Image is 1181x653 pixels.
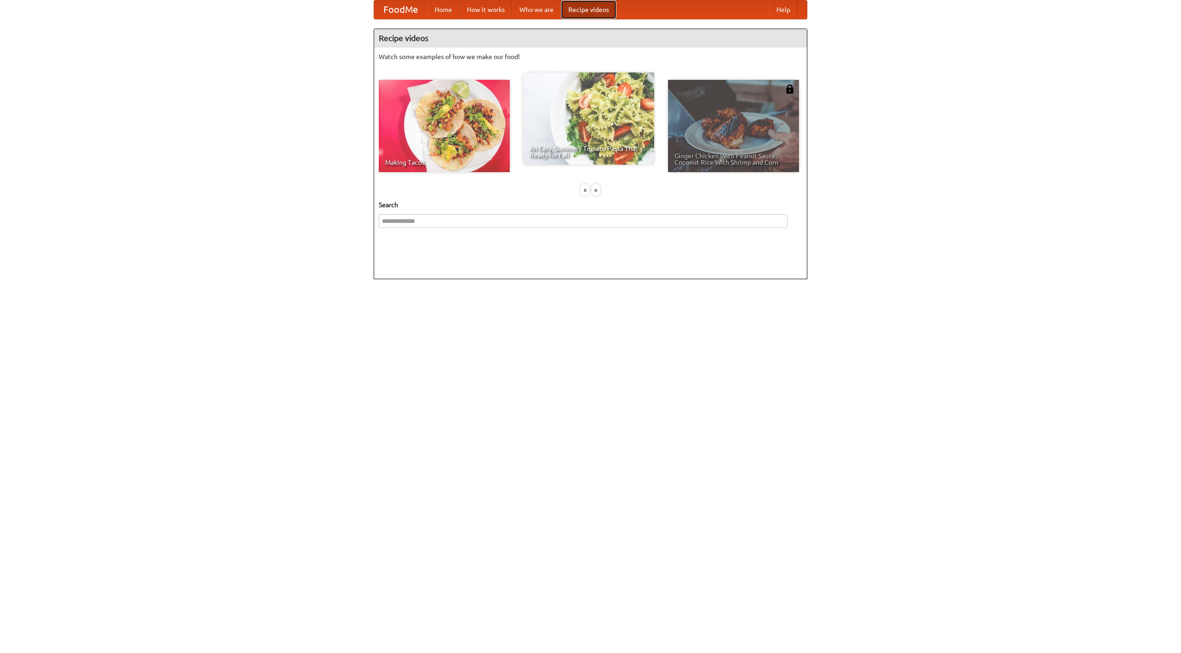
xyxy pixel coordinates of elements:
a: Recipe videos [561,0,616,19]
a: How it works [459,0,512,19]
a: Help [769,0,798,19]
span: Making Tacos [385,159,503,166]
a: Who we are [512,0,561,19]
h5: Search [379,200,802,210]
p: Watch some examples of how we make our food! [379,52,802,61]
img: 483408.png [785,84,794,94]
span: An Easy, Summery Tomato Pasta That's Ready for Fall [530,145,648,158]
div: » [592,184,600,196]
div: « [581,184,589,196]
a: Home [427,0,459,19]
a: FoodMe [374,0,427,19]
a: An Easy, Summery Tomato Pasta That's Ready for Fall [523,72,654,165]
a: Making Tacos [379,80,510,172]
h4: Recipe videos [374,29,807,48]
